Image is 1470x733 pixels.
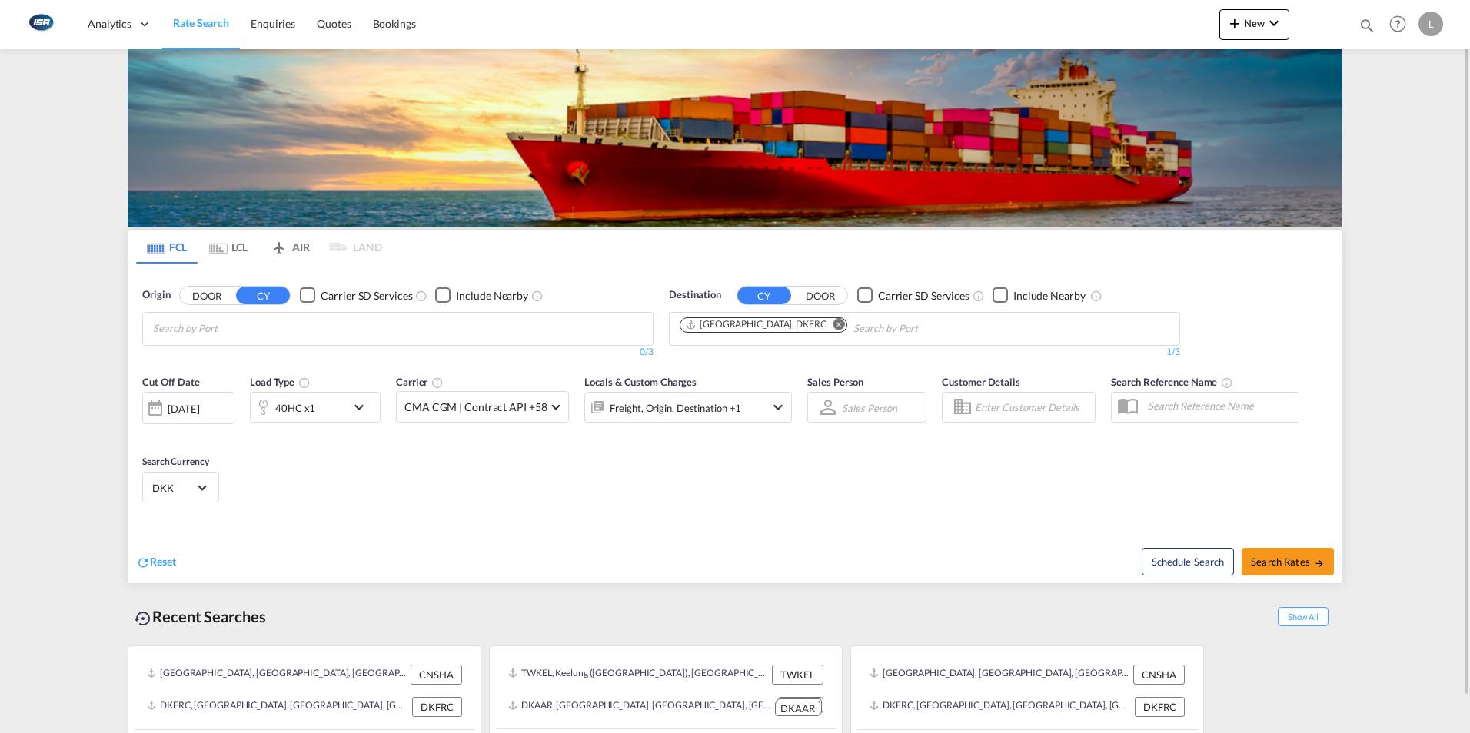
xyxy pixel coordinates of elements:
md-icon: icon-chevron-down [769,398,787,416]
md-icon: Unchecked: Ignores neighbouring ports when fetching rates.Checked : Includes neighbouring ports w... [531,290,544,302]
div: Fredericia, DKFRC [685,318,826,331]
div: Freight Origin Destination Dock Stuffingicon-chevron-down [584,392,792,423]
div: [DATE] [168,402,199,416]
md-select: Sales Person [840,396,899,419]
div: Include Nearby [456,288,528,303]
span: Search Currency [142,456,209,467]
button: Note: By default Schedule search will only considerorigin ports, destination ports and cut off da... [1142,548,1234,575]
span: Customer Details [942,376,1019,388]
div: DKAAR [775,701,820,717]
md-icon: icon-magnify [1359,17,1375,34]
span: Load Type [250,376,311,388]
div: Include Nearby [1013,288,1086,303]
button: Search Ratesicon-arrow-right [1242,548,1334,575]
input: Chips input. [853,317,999,341]
div: DKFRC, Fredericia, Denmark, Northern Europe, Europe [870,697,1131,717]
span: CMA CGM | Contract API +58 [404,400,547,415]
input: Search Reference Name [1140,394,1299,417]
md-icon: icon-refresh [136,556,150,569]
span: Search Reference Name [1111,376,1233,388]
span: Bookings [373,17,416,30]
div: DKFRC [1135,697,1185,717]
md-icon: Your search will be saved by the below given name [1221,376,1233,389]
div: CNSHA, Shanghai, China, Greater China & Far East Asia, Asia Pacific [870,665,1129,685]
span: Quotes [317,17,351,30]
div: 0/3 [142,346,654,359]
md-icon: icon-information-outline [298,376,311,389]
md-tab-item: AIR [259,230,321,264]
span: Analytics [88,16,131,32]
div: CNSHA [1133,665,1185,685]
button: Remove [823,318,846,333]
span: New [1226,17,1283,29]
span: Locals & Custom Charges [584,376,697,388]
md-icon: icon-arrow-right [1314,558,1325,569]
md-select: Select Currency: kr DKKDenmark Krone [151,476,211,499]
span: Rate Search [173,16,229,29]
md-icon: icon-chevron-down [350,398,376,416]
md-checkbox: Checkbox No Ink [993,287,1086,303]
span: Search Rates [1251,556,1325,568]
div: 40HC x1icon-chevron-down [250,392,381,423]
div: L [1418,12,1443,36]
div: icon-refreshReset [136,554,176,571]
div: CNSHA, Shanghai, China, Greater China & Far East Asia, Asia Pacific [147,665,407,685]
span: Cut Off Date [142,376,200,388]
span: Sales Person [807,376,863,388]
div: 40HC x1 [275,397,315,419]
input: Chips input. [153,317,299,341]
span: DKK [152,481,195,495]
md-tab-item: LCL [198,230,259,264]
div: TWKEL, Keelung (Chilung), Taiwan, Province of China, Greater China & Far East Asia, Asia Pacific [508,665,768,685]
span: Destination [669,287,721,303]
span: Enquiries [251,17,295,30]
div: [DATE] [142,392,234,424]
span: Carrier [396,376,444,388]
md-icon: icon-airplane [270,238,288,250]
md-tab-item: FCL [136,230,198,264]
md-icon: Unchecked: Search for CY (Container Yard) services for all selected carriers.Checked : Search for... [973,290,985,302]
button: CY [737,287,791,304]
span: Help [1385,11,1411,37]
md-icon: The selected Trucker/Carrierwill be displayed in the rate results If the rates are from another f... [431,376,444,389]
div: Recent Searches [128,599,272,634]
button: DOOR [180,287,234,304]
input: Enter Customer Details [975,396,1090,419]
md-icon: Unchecked: Search for CY (Container Yard) services for all selected carriers.Checked : Search for... [415,290,427,302]
div: TWKEL [772,665,823,685]
div: 1/3 [669,346,1180,359]
div: Carrier SD Services [878,288,969,303]
div: Carrier SD Services [321,288,412,303]
md-pagination-wrapper: Use the left and right arrow keys to navigate between tabs [136,230,382,264]
md-datepicker: Select [142,423,154,443]
div: OriginDOOR CY Checkbox No InkUnchecked: Search for CY (Container Yard) services for all selected ... [128,264,1342,583]
span: Reset [150,555,176,568]
div: Press delete to remove this chip. [685,318,830,331]
md-chips-wrap: Chips container with autocompletion. Enter the text area, type text to search, and then use the u... [151,313,305,341]
md-icon: icon-backup-restore [134,609,152,628]
md-checkbox: Checkbox No Ink [857,287,969,303]
md-icon: icon-chevron-down [1265,14,1283,32]
md-checkbox: Checkbox No Ink [435,287,528,303]
span: Origin [142,287,170,303]
md-checkbox: Checkbox No Ink [300,287,412,303]
md-icon: Unchecked: Ignores neighbouring ports when fetching rates.Checked : Includes neighbouring ports w... [1090,290,1102,302]
div: Help [1385,11,1418,38]
span: Show All [1278,607,1329,626]
md-chips-wrap: Chips container. Use arrow keys to select chips. [677,313,1006,341]
img: 1aa151c0c08011ec8d6f413816f9a227.png [23,7,58,41]
div: DKAAR, Aarhus, Denmark, Northern Europe, Europe [508,697,771,716]
div: DKFRC [412,697,462,717]
div: DKFRC, Fredericia, Denmark, Northern Europe, Europe [147,697,408,717]
button: icon-plus 400-fgNewicon-chevron-down [1219,9,1289,40]
div: Freight Origin Destination Dock Stuffing [610,397,741,419]
div: icon-magnify [1359,17,1375,40]
div: CNSHA [411,665,462,685]
button: DOOR [793,287,847,304]
md-icon: icon-plus 400-fg [1226,14,1244,32]
img: LCL+%26+FCL+BACKGROUND.png [128,49,1342,227]
button: CY [236,287,290,304]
